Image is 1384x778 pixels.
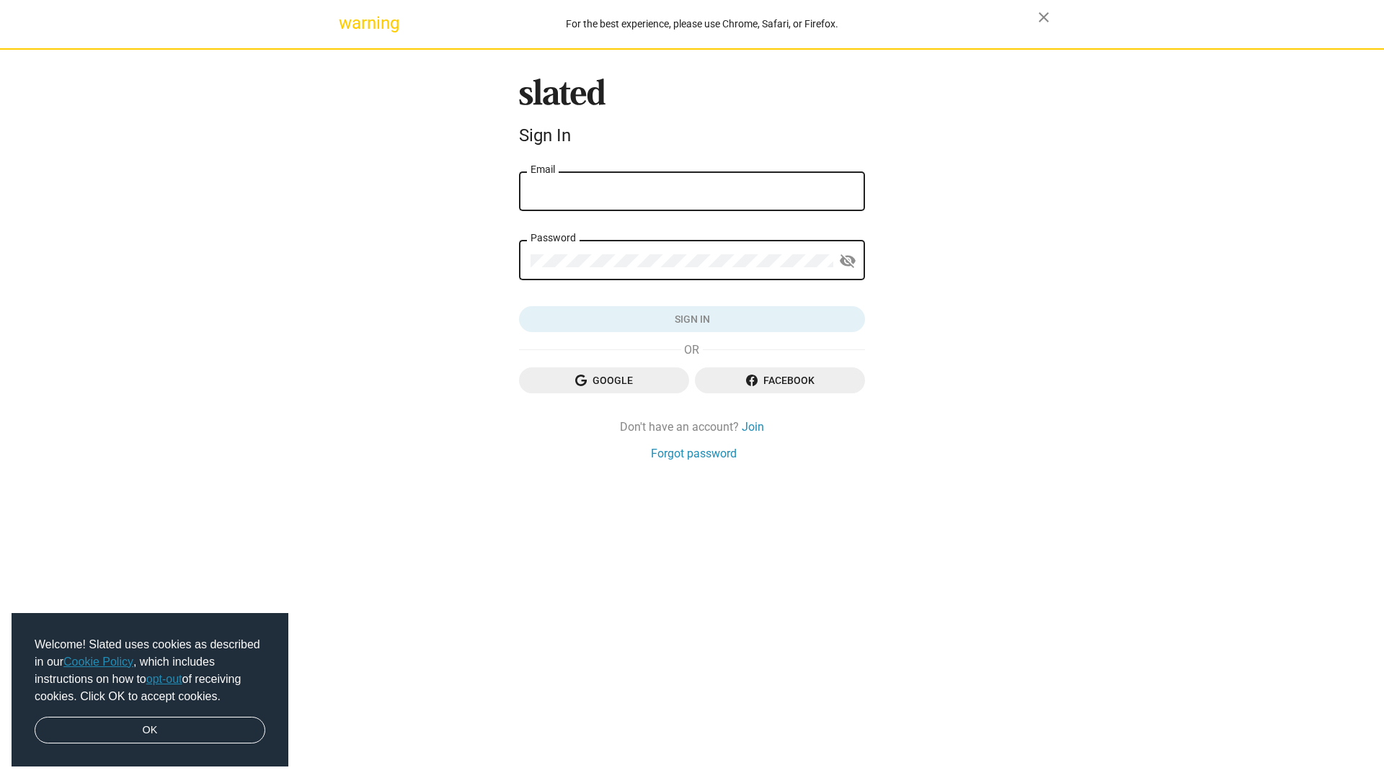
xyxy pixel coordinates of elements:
div: cookieconsent [12,613,288,767]
button: Google [519,367,689,393]
a: Forgot password [651,446,737,461]
a: dismiss cookie message [35,717,265,744]
div: For the best experience, please use Chrome, Safari, or Firefox. [366,14,1038,34]
div: Don't have an account? [519,419,865,434]
button: Show password [833,247,862,276]
mat-icon: warning [339,14,356,32]
a: Cookie Policy [63,656,133,668]
a: Join [742,419,764,434]
mat-icon: close [1035,9,1052,26]
button: Facebook [695,367,865,393]
a: opt-out [146,673,182,685]
span: Facebook [706,367,853,393]
span: Google [531,367,678,393]
span: Welcome! Slated uses cookies as described in our , which includes instructions on how to of recei... [35,636,265,705]
div: Sign In [519,125,865,146]
sl-branding: Sign In [519,79,865,152]
mat-icon: visibility_off [839,250,856,272]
